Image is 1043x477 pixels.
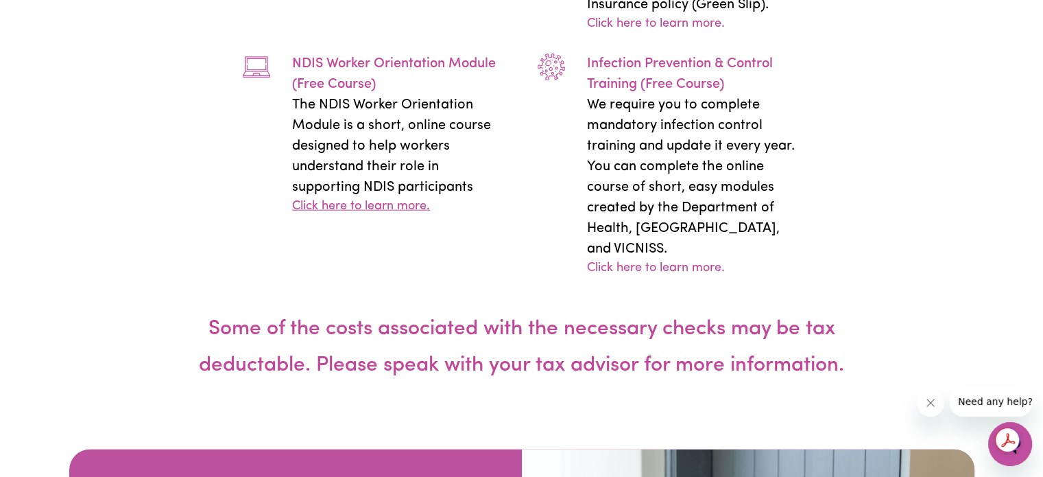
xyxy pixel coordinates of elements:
[160,278,884,417] h4: Some of the costs associated with the necessary checks may be tax deductable. Please speak with y...
[8,10,83,21] span: Need any help?
[587,259,725,278] a: Click here to learn more.
[243,54,270,81] img: require-25.67985ad0.png
[587,15,725,34] a: Click here to learn more.
[587,95,800,259] p: We require you to complete mandatory infection control training and update it every year. You can...
[917,389,944,417] iframe: Close message
[292,54,505,95] p: NDIS Worker Orientation Module (Free Course)
[587,54,800,95] p: Infection Prevention & Control Training (Free Course)
[950,386,1032,417] iframe: Message from company
[292,198,430,216] a: Click here to learn more.
[292,95,505,198] p: The NDIS Worker Orientation Module is a short, online course designed to help workers understand ...
[988,422,1032,466] iframe: Button to launch messaging window
[538,54,565,81] img: require-26.eea9f5f5.png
